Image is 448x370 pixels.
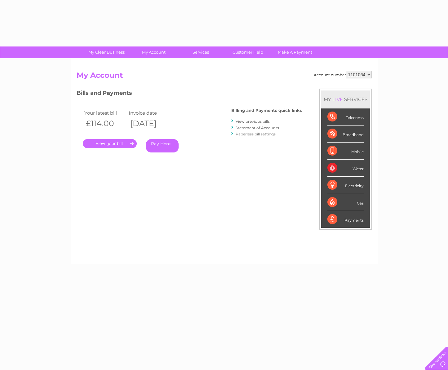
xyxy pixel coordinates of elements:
[331,96,344,102] div: LIVE
[77,89,302,99] h3: Bills and Payments
[231,108,302,113] h4: Billing and Payments quick links
[327,211,364,228] div: Payments
[269,46,321,58] a: Make A Payment
[83,109,127,117] td: Your latest bill
[236,119,270,124] a: View previous bills
[146,139,179,152] a: Pay Here
[83,139,137,148] a: .
[81,46,132,58] a: My Clear Business
[236,132,276,136] a: Paperless bill settings
[127,117,172,130] th: [DATE]
[127,109,172,117] td: Invoice date
[128,46,179,58] a: My Account
[321,90,370,108] div: MY SERVICES
[327,160,364,177] div: Water
[175,46,226,58] a: Services
[83,117,127,130] th: £114.00
[327,126,364,143] div: Broadband
[236,126,279,130] a: Statement of Accounts
[327,194,364,211] div: Gas
[314,71,372,78] div: Account number
[222,46,273,58] a: Customer Help
[327,108,364,126] div: Telecoms
[77,71,372,83] h2: My Account
[327,177,364,194] div: Electricity
[327,143,364,160] div: Mobile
